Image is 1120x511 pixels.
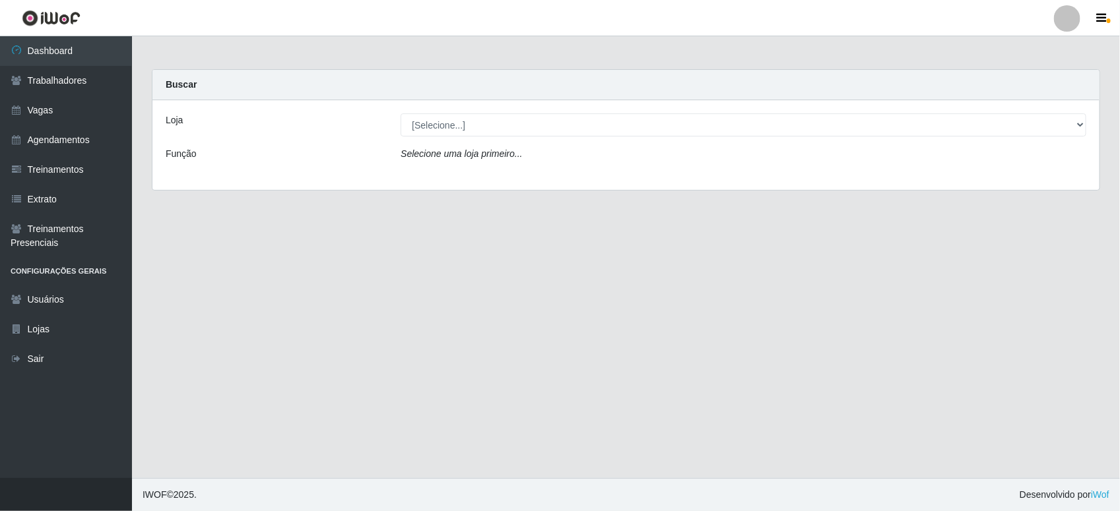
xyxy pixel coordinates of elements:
label: Loja [166,113,183,127]
strong: Buscar [166,79,197,90]
img: CoreUI Logo [22,10,81,26]
span: IWOF [143,489,167,500]
i: Selecione uma loja primeiro... [401,148,522,159]
label: Função [166,147,197,161]
a: iWof [1091,489,1109,500]
span: Desenvolvido por [1020,488,1109,502]
span: © 2025 . [143,488,197,502]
